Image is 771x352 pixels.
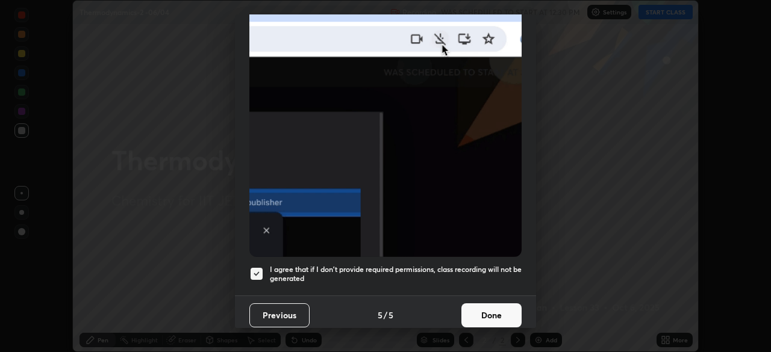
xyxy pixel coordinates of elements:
[249,303,310,327] button: Previous
[461,303,522,327] button: Done
[384,309,387,321] h4: /
[270,265,522,283] h5: I agree that if I don't provide required permissions, class recording will not be generated
[389,309,393,321] h4: 5
[378,309,382,321] h4: 5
